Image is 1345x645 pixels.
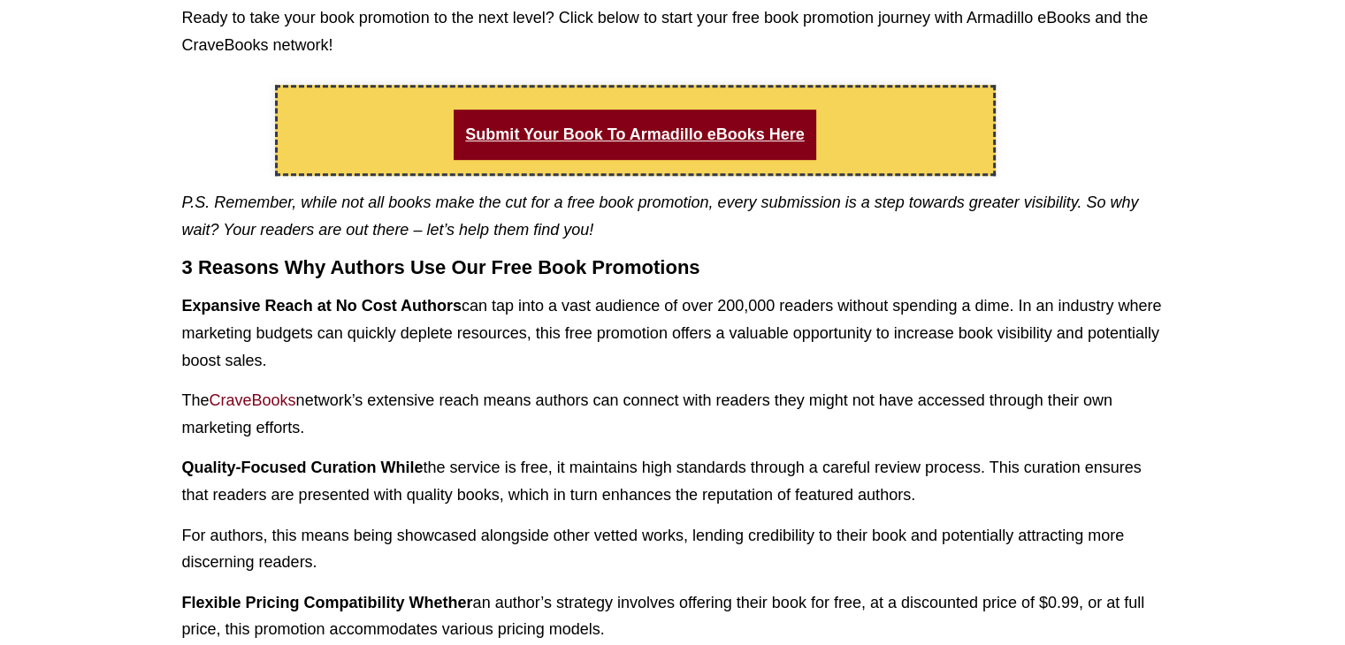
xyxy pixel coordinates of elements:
em: P.S. Remember, while not all books make the cut for a free book promotion, every submission is a ... [182,193,1139,239]
p: an author’s strategy involves offering their book for free, at a discounted price of $0.99, or at... [182,589,1164,643]
p: can tap into a vast audience of over 200,000 readers without spending a dime. In an industry wher... [182,292,1164,374]
p: The network’s extensive reach means authors can connect with readers they might not have accessed... [182,387,1164,441]
strong: Expansive Reach at No Cost Authors [182,297,462,315]
p: Ready to take your book promotion to the next level? Click below to start your free book promotio... [182,4,1164,58]
strong: 3 Reasons Why Authors Use Our Free Book Promotions [182,256,700,278]
strong: Quality-Focused Curation While [182,459,424,476]
a: Submit Your Book To Armadillo eBooks Here [454,110,815,160]
a: CraveBooks [210,391,296,409]
p: For authors, this means being showcased alongside other vetted works, lending credibility to thei... [182,522,1164,576]
strong: Flexible Pricing Compatibility Whether [182,594,473,611]
p: the service is free, it maintains high standards through a careful review process. This curation ... [182,454,1164,508]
